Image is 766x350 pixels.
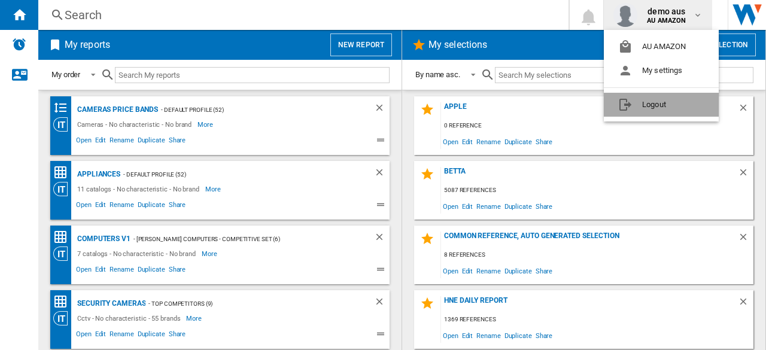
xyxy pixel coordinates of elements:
[604,59,719,83] button: My settings
[604,93,719,117] button: Logout
[604,35,719,59] button: AU AMAZON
